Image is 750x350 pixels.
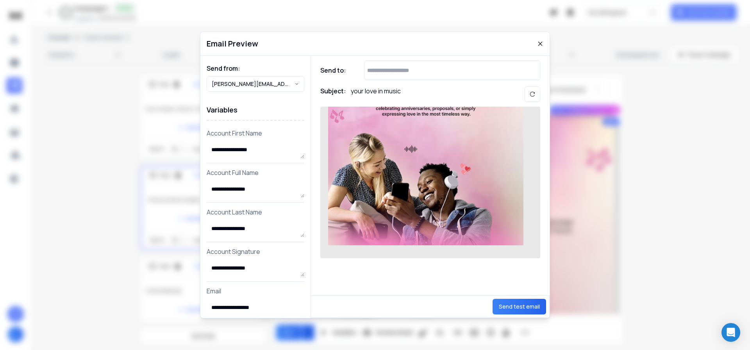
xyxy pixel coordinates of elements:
p: Account First Name [207,129,304,138]
p: your love in music [351,86,401,102]
p: Account Last Name [207,207,304,217]
div: Open Intercom Messenger [721,323,740,342]
h1: Send to: [320,66,352,75]
button: Send test email [493,299,546,314]
h1: Variables [207,100,304,121]
p: Account Signature [207,247,304,256]
p: Email [207,286,304,296]
h1: Send from: [207,64,304,73]
h1: Email Preview [207,38,258,49]
h1: Subject: [320,86,346,102]
p: Account Full Name [207,168,304,177]
p: [PERSON_NAME][EMAIL_ADDRESS][DOMAIN_NAME] [212,80,295,88]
